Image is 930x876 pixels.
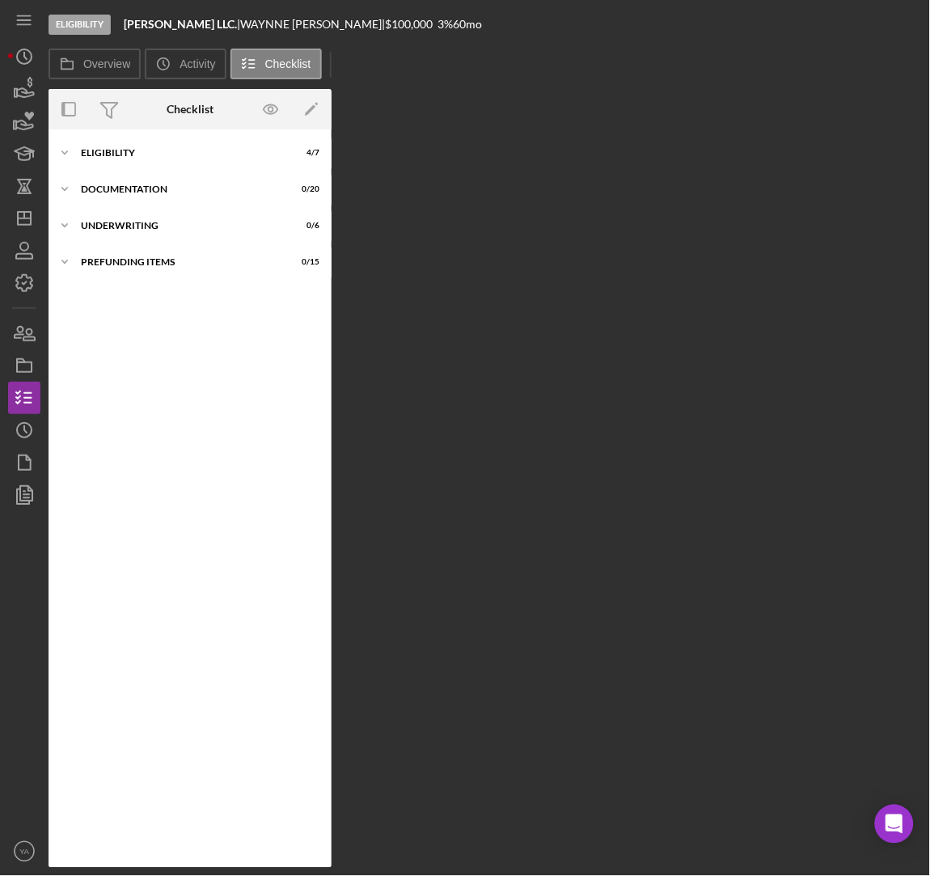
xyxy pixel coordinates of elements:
[438,18,453,31] div: 3 %
[81,257,279,267] div: Prefunding Items
[230,49,322,79] button: Checklist
[290,257,319,267] div: 0 / 15
[124,18,240,31] div: |
[180,57,215,70] label: Activity
[49,49,141,79] button: Overview
[240,18,385,31] div: WAYNNE [PERSON_NAME] |
[290,221,319,231] div: 0 / 6
[453,18,482,31] div: 60 mo
[875,805,914,844] div: Open Intercom Messenger
[290,184,319,194] div: 0 / 20
[124,17,237,31] b: [PERSON_NAME] LLC.
[81,148,279,158] div: Eligibility
[19,848,30,857] text: YA
[385,17,433,31] span: $100,000
[265,57,311,70] label: Checklist
[81,221,279,231] div: Underwriting
[81,184,279,194] div: Documentation
[83,57,130,70] label: Overview
[49,15,111,35] div: Eligibility
[167,103,213,116] div: Checklist
[290,148,319,158] div: 4 / 7
[8,836,40,868] button: YA
[145,49,226,79] button: Activity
